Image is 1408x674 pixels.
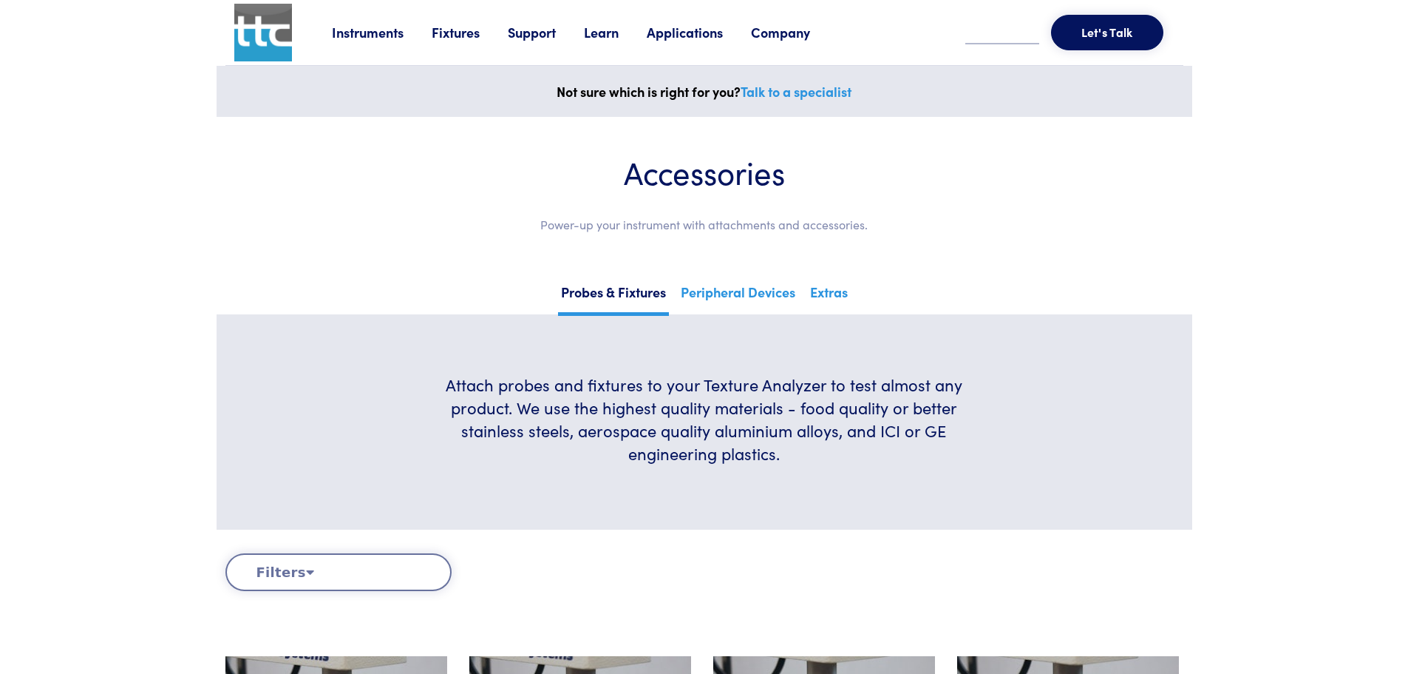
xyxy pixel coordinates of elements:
a: Extras [807,280,851,312]
button: Let's Talk [1051,15,1163,50]
p: Not sure which is right for you? [225,81,1183,103]
a: Learn [584,23,647,41]
a: Probes & Fixtures [558,280,669,316]
p: Power-up your instrument with attachments and accessories. [261,215,1148,235]
a: Peripheral Devices [678,280,798,312]
a: Company [751,23,838,41]
a: Support [508,23,584,41]
a: Instruments [332,23,432,41]
button: Filters [225,553,452,591]
a: Talk to a specialist [741,82,851,101]
h6: Attach probes and fixtures to your Texture Analyzer to test almost any product. We use the highes... [427,374,981,465]
a: Fixtures [432,23,508,41]
a: Applications [647,23,751,41]
img: ttc_logo_1x1_v1.0.png [234,4,292,61]
h1: Accessories [261,152,1148,192]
